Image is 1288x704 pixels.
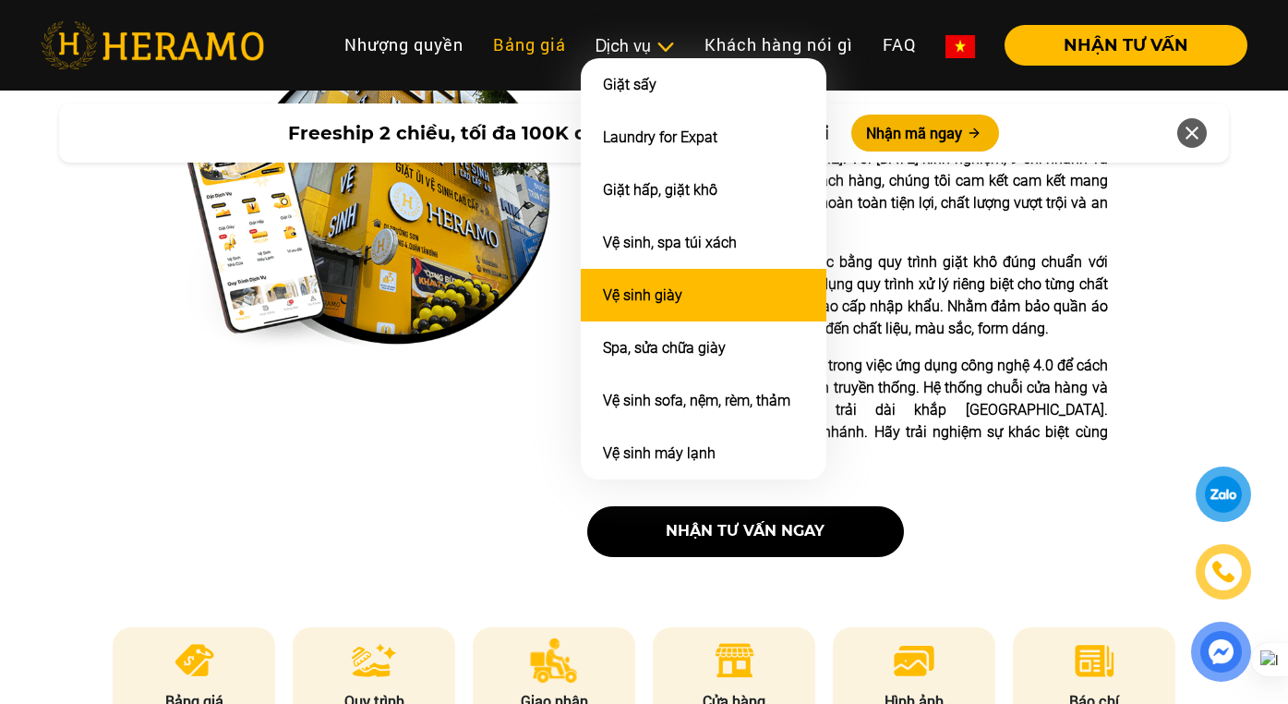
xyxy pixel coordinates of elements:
a: Spa, sửa chữa giày [603,339,726,357]
a: NHẬN TƯ VẤN [990,37,1247,54]
p: Quần áo của bạn sẽ được chăm sóc bằng quy trình giặt khô đúng chuẩn với trang thiết bị máy móc hi... [587,251,1108,340]
img: news.png [1072,638,1117,683]
p: HERAMO - Địa chỉ tin cậy cho dịch vụ giặt hấp giặt khô hàng đầu tại [GEOGRAPHIC_DATA]. [PERSON_NA... [587,126,1108,237]
a: Giặt hấp, giặt khô [603,181,717,199]
a: Bảng giá [478,25,581,65]
img: process.png [352,638,396,683]
a: Vệ sinh, spa túi xách [603,234,737,251]
span: Freeship 2 chiều, tối đa 100K dành cho khách hàng mới [288,119,829,147]
button: nhận tư vấn ngay [587,506,904,557]
img: image.png [892,638,936,683]
a: Laundry for Expat [603,128,717,146]
img: vn-flag.png [945,35,975,58]
img: subToggleIcon [656,38,675,56]
a: Khách hàng nói gì [690,25,868,65]
img: delivery.png [530,638,578,683]
a: Giặt sấy [603,76,656,93]
div: Dịch vụ [596,33,675,58]
p: HERAMO tự hào là đơn vị tiên phong trong việc ứng dụng công nghệ 4.0 để cách mạng hóa trải nghiệm... [587,355,1108,466]
button: NHẬN TƯ VẤN [1005,25,1247,66]
img: phone-icon [1210,558,1237,586]
a: phone-icon [1198,546,1249,598]
img: store.png [712,638,757,683]
img: pricing.png [172,638,217,683]
img: heramo-quality-banner [181,47,550,350]
a: FAQ [868,25,931,65]
img: heramo-logo.png [41,21,264,69]
button: Nhận mã ngay [851,115,999,152]
a: Nhượng quyền [330,25,478,65]
a: Vệ sinh sofa, nệm, rèm, thảm [603,392,790,409]
a: Vệ sinh máy lạnh [603,444,716,462]
a: Vệ sinh giày [603,286,682,304]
